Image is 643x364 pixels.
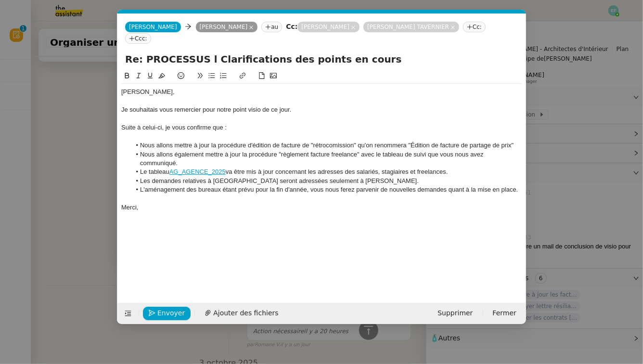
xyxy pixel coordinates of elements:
[432,307,478,320] button: Supprimer
[121,88,522,96] div: [PERSON_NAME],
[437,308,473,319] span: Supprimer
[125,52,518,66] input: Subject
[121,105,522,114] div: Je souhaitais vous remercier pour notre point visio de ce jour.
[169,168,226,175] a: AG_AGENCE_2025
[199,307,284,320] button: Ajouter des fichiers
[487,307,522,320] button: Fermer
[286,23,297,30] strong: Cc:
[297,22,360,32] nz-tag: [PERSON_NAME]
[131,141,523,150] li: Nous allons mettre à jour la procédure d'édition de facture de "rétrocomission" qu'on renommera "...
[157,308,185,319] span: Envoyer
[196,22,258,32] nz-tag: [PERSON_NAME]
[363,22,459,32] nz-tag: [PERSON_NAME] TAVERNIER
[125,33,151,44] nz-tag: Ccc:
[261,22,282,32] nz-tag: au
[493,308,516,319] span: Fermer
[463,22,486,32] nz-tag: Cc:
[131,185,523,194] li: L'aménagement des bureaux étant prévu pour la fin d'année, vous nous ferez parvenir de nouvelles ...
[213,308,278,319] span: Ajouter des fichiers
[121,123,522,132] div: Suite à celui-ci, je vous confirme que :
[131,150,523,168] li: Nous allons également mettre à jour la procédure "règlement facture freelance" avec le tableau de...
[131,168,523,176] li: Le tableau va être mis à jour concernant les adresses des salariés, stagiaires et freelances.
[121,203,522,212] div: Merci,
[131,177,523,185] li: Les demandes relatives à [GEOGRAPHIC_DATA] seront adressées seulement à [PERSON_NAME].
[129,24,177,30] span: [PERSON_NAME]
[143,307,191,320] button: Envoyer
